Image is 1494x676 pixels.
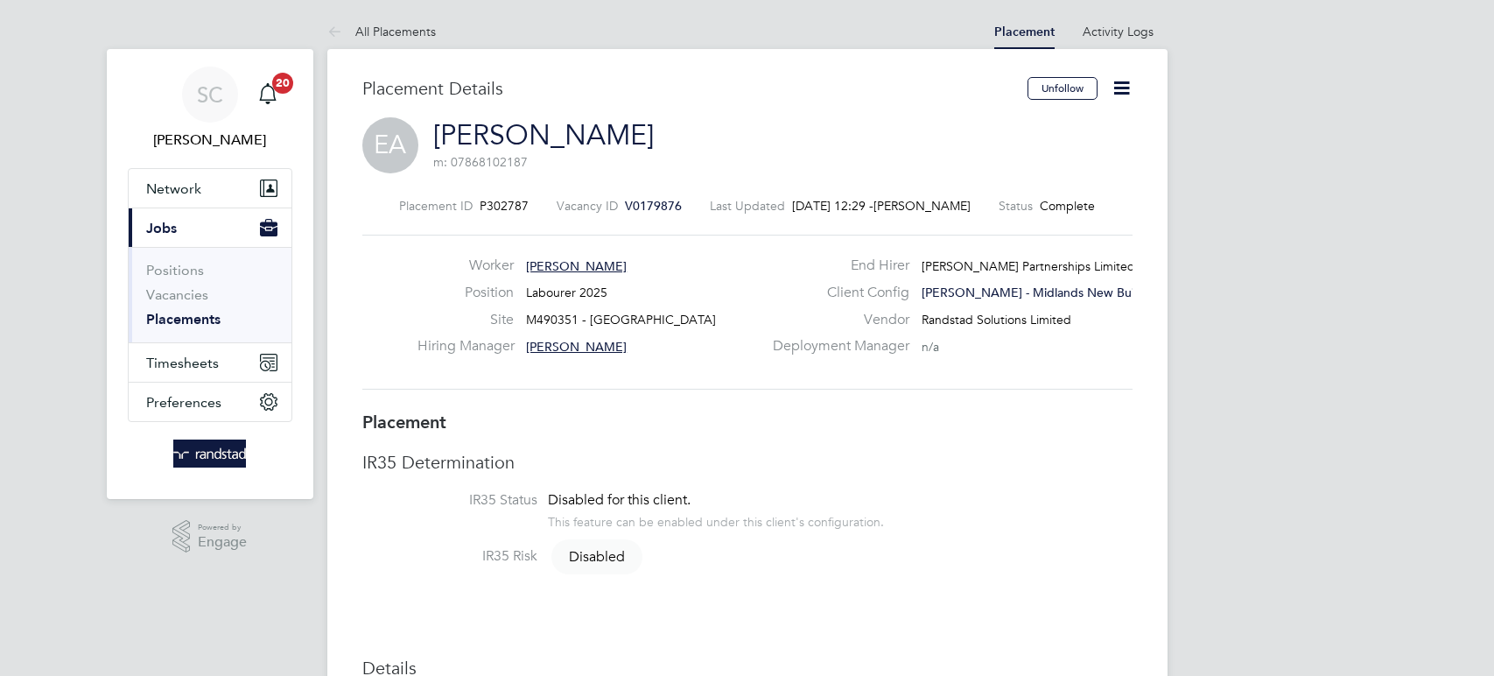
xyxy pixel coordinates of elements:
[362,117,418,173] span: EA
[362,77,1014,100] h3: Placement Details
[129,247,291,342] div: Jobs
[173,440,246,468] img: randstad-logo-retina.png
[526,339,627,355] span: [PERSON_NAME]
[129,208,291,247] button: Jobs
[762,257,909,275] label: End Hirer
[146,180,201,197] span: Network
[999,198,1033,214] label: Status
[1083,24,1154,39] a: Activity Logs
[710,198,785,214] label: Last Updated
[417,311,514,329] label: Site
[146,220,177,236] span: Jobs
[433,154,528,170] span: m: 07868102187
[548,491,691,509] span: Disabled for this client.
[625,198,682,214] span: V0179876
[172,520,247,553] a: Powered byEngage
[551,539,642,574] span: Disabled
[146,355,219,371] span: Timesheets
[433,118,654,152] a: [PERSON_NAME]
[250,67,285,123] a: 20
[129,343,291,382] button: Timesheets
[526,258,627,274] span: [PERSON_NAME]
[146,286,208,303] a: Vacancies
[548,510,884,530] div: This feature can be enabled under this client's configuration.
[198,520,247,535] span: Powered by
[107,49,313,499] nav: Main navigation
[762,284,909,302] label: Client Config
[272,73,293,94] span: 20
[197,83,223,106] span: SC
[526,285,607,300] span: Labourer 2025
[922,339,939,355] span: n/a
[873,198,971,214] span: [PERSON_NAME]
[557,198,618,214] label: Vacancy ID
[327,24,436,39] a: All Placements
[480,198,529,214] span: P302787
[922,285,1145,300] span: [PERSON_NAME] - Midlands New Build
[417,337,514,356] label: Hiring Manager
[994,25,1055,39] a: Placement
[146,394,221,411] span: Preferences
[417,257,514,275] label: Worker
[198,535,247,550] span: Engage
[128,440,292,468] a: Go to home page
[128,67,292,151] a: SC[PERSON_NAME]
[399,198,473,214] label: Placement ID
[362,491,537,510] label: IR35 Status
[792,198,873,214] span: [DATE] 12:29 -
[128,130,292,151] span: Sallie Cutts
[922,312,1071,327] span: Randstad Solutions Limited
[1028,77,1098,100] button: Unfollow
[762,311,909,329] label: Vendor
[129,383,291,421] button: Preferences
[1040,198,1095,214] span: Complete
[362,412,446,433] b: Placement
[922,258,1135,274] span: [PERSON_NAME] Partnerships Limited
[129,169,291,208] button: Network
[362,451,1133,474] h3: IR35 Determination
[526,312,716,327] span: M490351 - [GEOGRAPHIC_DATA]
[146,262,204,278] a: Positions
[762,337,909,356] label: Deployment Manager
[146,311,221,327] a: Placements
[362,547,537,566] label: IR35 Risk
[417,284,514,302] label: Position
